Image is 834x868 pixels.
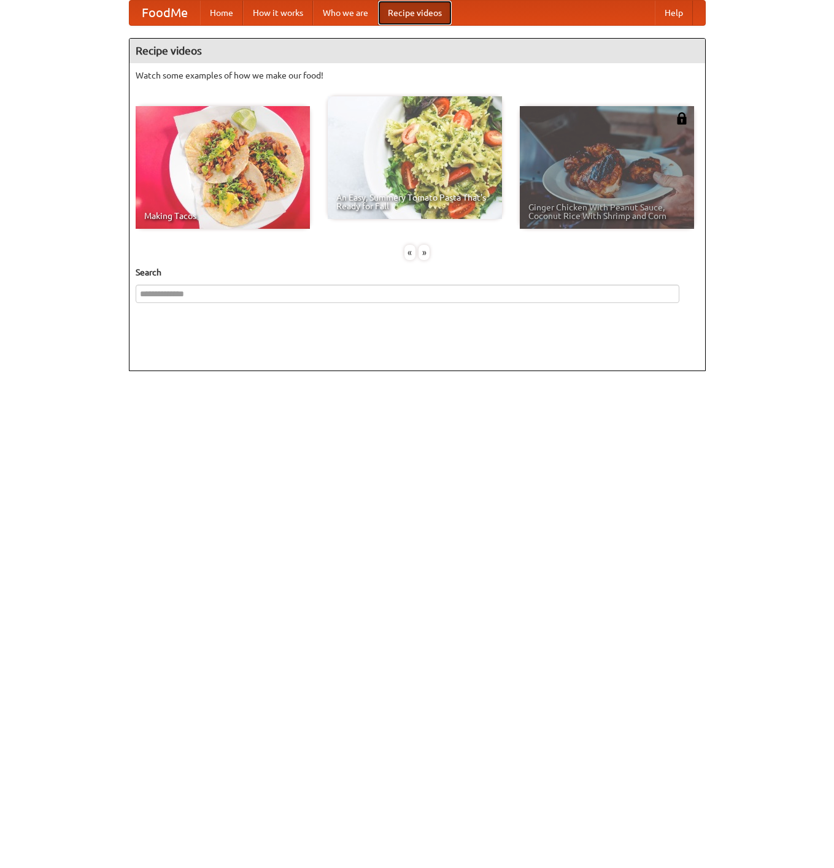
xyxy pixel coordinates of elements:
p: Watch some examples of how we make our food! [136,69,699,82]
a: Recipe videos [378,1,452,25]
img: 483408.png [676,112,688,125]
a: How it works [243,1,313,25]
a: An Easy, Summery Tomato Pasta That's Ready for Fall [328,96,502,219]
a: FoodMe [129,1,200,25]
a: Help [655,1,693,25]
div: » [419,245,430,260]
div: « [404,245,415,260]
a: Who we are [313,1,378,25]
a: Making Tacos [136,106,310,229]
a: Home [200,1,243,25]
span: An Easy, Summery Tomato Pasta That's Ready for Fall [336,193,493,210]
h4: Recipe videos [129,39,705,63]
span: Making Tacos [144,212,301,220]
h5: Search [136,266,699,278]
